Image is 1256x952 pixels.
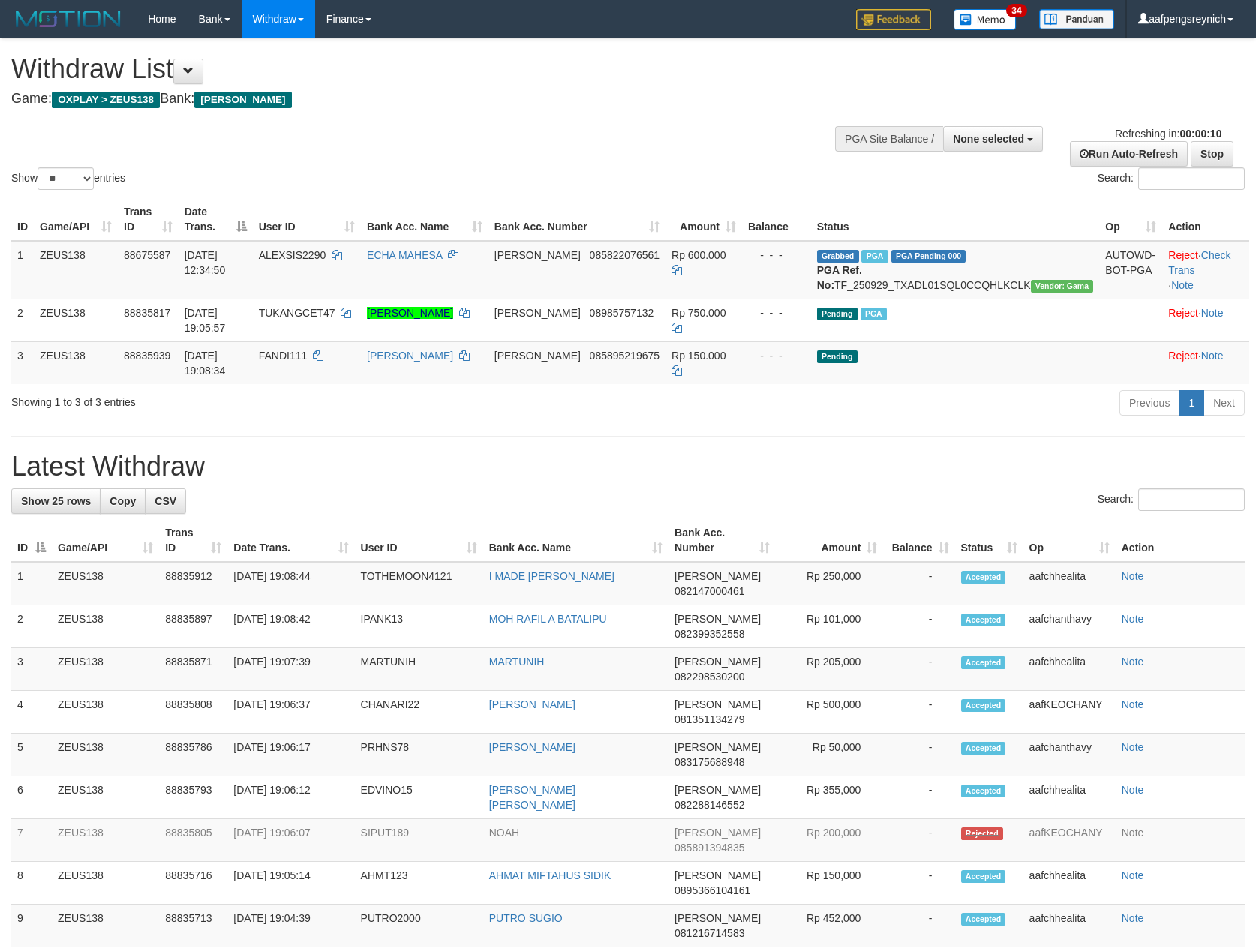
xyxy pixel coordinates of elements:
a: Note [1122,613,1144,625]
td: SIPUT189 [355,819,483,862]
span: [PERSON_NAME] [494,350,581,362]
span: CSV [155,495,176,507]
span: FANDI111 [259,350,308,362]
span: Accepted [961,913,1006,926]
span: Copy 08985757132 to clipboard [590,307,654,319]
a: Note [1122,656,1144,668]
td: [DATE] 19:06:07 [227,819,354,862]
td: IPANK13 [355,605,483,648]
img: panduan.png [1039,9,1114,29]
td: Rp 250,000 [776,562,883,605]
td: [DATE] 19:06:37 [227,691,354,734]
div: - - - [748,348,805,363]
a: Note [1122,570,1144,582]
span: Rejected [961,827,1003,840]
span: [DATE] 19:08:34 [185,350,226,377]
td: 5 [11,734,52,776]
th: Game/API: activate to sort column ascending [52,519,159,562]
td: AUTOWD-BOT-PGA [1099,241,1162,299]
span: Marked by aafpengsreynich [861,308,887,320]
span: Rp 750.000 [672,307,726,319]
td: aafchhealita [1023,776,1116,819]
span: Copy 085891394835 to clipboard [675,842,744,854]
a: Note [1122,869,1144,881]
td: - [883,734,954,776]
a: Stop [1191,141,1233,167]
span: Copy 085822076561 to clipboard [590,249,660,261]
a: Note [1201,350,1224,362]
td: aafchhealita [1023,562,1116,605]
td: · · [1162,241,1249,299]
h4: Game: Bank: [11,92,822,107]
td: ZEUS138 [34,299,118,341]
span: OXPLAY > ZEUS138 [52,92,160,108]
span: Copy 082147000461 to clipboard [675,585,744,597]
td: PUTRO2000 [355,905,483,947]
div: - - - [748,248,805,263]
span: Copy 081351134279 to clipboard [675,713,744,725]
td: TOTHEMOON4121 [355,562,483,605]
label: Show entries [11,167,125,190]
td: - [883,819,954,862]
span: [PERSON_NAME] [675,698,761,710]
th: Game/API: activate to sort column ascending [34,198,118,241]
td: - [883,648,954,691]
img: MOTION_logo.png [11,8,125,30]
td: 1 [11,241,34,299]
a: [PERSON_NAME] [489,741,575,753]
span: Marked by aafpengsreynich [861,250,888,263]
td: - [883,862,954,905]
a: Note [1122,827,1144,839]
th: Trans ID: activate to sort column ascending [159,519,227,562]
span: Pending [817,308,858,320]
th: Trans ID: activate to sort column ascending [118,198,179,241]
span: [PERSON_NAME] [675,741,761,753]
td: · [1162,299,1249,341]
td: [DATE] 19:06:12 [227,776,354,819]
td: 88835713 [159,905,227,947]
td: - [883,905,954,947]
span: Pending [817,350,858,363]
th: Action [1116,519,1245,562]
span: Accepted [961,571,1006,584]
td: 7 [11,819,52,862]
a: Next [1203,390,1245,416]
th: ID: activate to sort column descending [11,519,52,562]
td: 6 [11,776,52,819]
td: Rp 200,000 [776,819,883,862]
td: 1 [11,562,52,605]
th: User ID: activate to sort column ascending [355,519,483,562]
span: [PERSON_NAME] [494,249,581,261]
span: Refreshing in: [1115,128,1221,140]
label: Search: [1098,167,1245,190]
td: 2 [11,605,52,648]
td: · [1162,341,1249,384]
b: PGA Ref. No: [817,264,862,291]
td: 88835805 [159,819,227,862]
span: Accepted [961,656,1006,669]
a: ECHA MAHESA [367,249,442,261]
span: Copy [110,495,136,507]
a: Note [1122,784,1144,796]
td: aafchanthavy [1023,734,1116,776]
span: Rp 600.000 [672,249,726,261]
span: Vendor URL: https://trx31.1velocity.biz [1031,280,1094,293]
td: ZEUS138 [52,605,159,648]
td: - [883,776,954,819]
td: 8 [11,862,52,905]
input: Search: [1138,488,1245,511]
td: 88835716 [159,862,227,905]
a: [PERSON_NAME] [PERSON_NAME] [489,784,575,811]
td: aafchhealita [1023,862,1116,905]
span: Copy 082399352558 to clipboard [675,628,744,640]
th: Bank Acc. Number: activate to sort column ascending [488,198,666,241]
span: Accepted [961,870,1006,883]
span: Accepted [961,699,1006,712]
a: NOAH [489,827,519,839]
a: Copy [100,488,146,514]
span: TUKANGCET47 [259,307,335,319]
a: Check Trans [1168,249,1230,276]
td: aafKEOCHANY [1023,819,1116,862]
td: - [883,562,954,605]
div: PGA Site Balance / [835,126,943,152]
